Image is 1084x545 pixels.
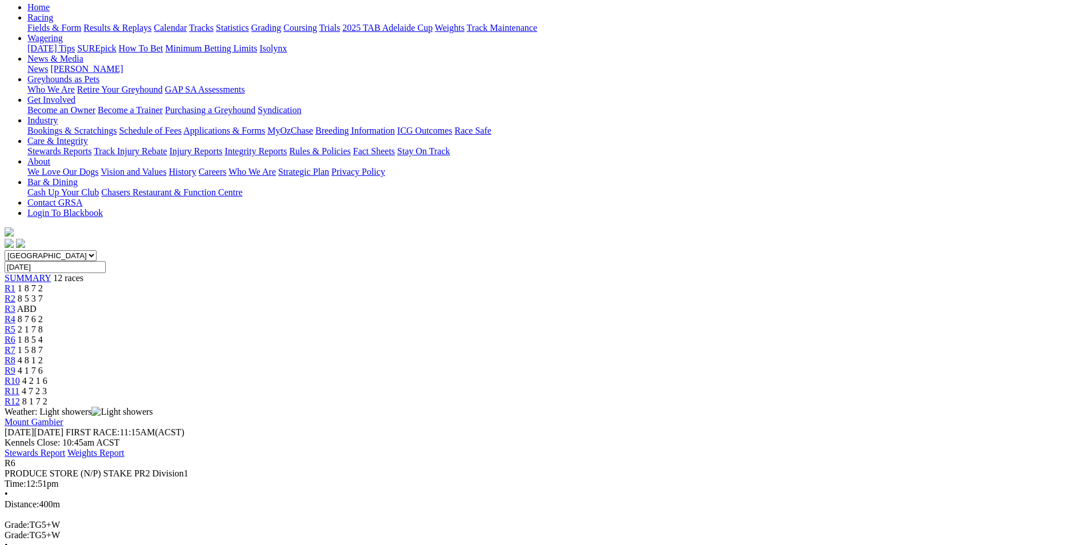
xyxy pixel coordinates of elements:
[5,468,1079,479] div: PRODUCE STORE (N/P) STAKE PR2 Division1
[5,314,15,324] a: R4
[18,283,43,293] span: 1 8 7 2
[289,146,351,156] a: Rules & Policies
[454,126,491,135] a: Race Safe
[5,239,14,248] img: facebook.svg
[27,115,58,125] a: Industry
[5,417,63,427] a: Mount Gambier
[22,376,47,386] span: 4 2 1 6
[5,324,15,334] a: R5
[66,427,185,437] span: 11:15AM(ACST)
[27,23,1079,33] div: Racing
[331,167,385,177] a: Privacy Policy
[50,64,123,74] a: [PERSON_NAME]
[467,23,537,33] a: Track Maintenance
[165,43,257,53] a: Minimum Betting Limits
[83,23,151,33] a: Results & Replays
[251,23,281,33] a: Grading
[22,396,47,406] span: 8 1 7 2
[225,146,287,156] a: Integrity Reports
[77,85,163,94] a: Retire Your Greyhound
[5,335,15,344] a: R6
[278,167,329,177] a: Strategic Plan
[27,74,99,84] a: Greyhounds as Pets
[283,23,317,33] a: Coursing
[16,239,25,248] img: twitter.svg
[22,386,47,396] span: 4 7 2 3
[18,335,43,344] span: 1 8 5 4
[5,294,15,303] a: R2
[18,314,43,324] span: 8 7 6 2
[18,366,43,375] span: 4 1 7 6
[5,499,1079,510] div: 400m
[27,208,103,218] a: Login To Blackbook
[67,448,125,458] a: Weights Report
[5,376,20,386] a: R10
[27,198,82,207] a: Contact GRSA
[5,427,63,437] span: [DATE]
[27,64,1079,74] div: News & Media
[5,273,51,283] a: SUMMARY
[5,479,26,488] span: Time:
[169,146,222,156] a: Injury Reports
[27,157,50,166] a: About
[18,355,43,365] span: 4 8 1 2
[5,427,34,437] span: [DATE]
[101,167,166,177] a: Vision and Values
[5,530,30,540] span: Grade:
[27,54,83,63] a: News & Media
[91,407,153,417] img: Light showers
[66,427,119,437] span: FIRST RACE:
[154,23,187,33] a: Calendar
[5,355,15,365] a: R8
[189,23,214,33] a: Tracks
[5,479,1079,489] div: 12:51pm
[5,458,15,468] span: R6
[27,126,1079,136] div: Industry
[27,167,1079,177] div: About
[27,187,99,197] a: Cash Up Your Club
[53,273,83,283] span: 12 races
[5,520,1079,530] div: TG5+W
[315,126,395,135] a: Breeding Information
[119,43,163,53] a: How To Bet
[397,126,452,135] a: ICG Outcomes
[101,187,242,197] a: Chasers Restaurant & Function Centre
[27,13,53,22] a: Racing
[5,366,15,375] a: R9
[5,520,30,530] span: Grade:
[5,304,15,314] a: R3
[27,136,88,146] a: Care & Integrity
[27,167,98,177] a: We Love Our Dogs
[319,23,340,33] a: Trials
[27,33,63,43] a: Wagering
[5,448,65,458] a: Stewards Report
[27,85,75,94] a: Who We Are
[216,23,249,33] a: Statistics
[27,105,1079,115] div: Get Involved
[94,146,167,156] a: Track Injury Rebate
[5,438,1079,448] div: Kennels Close: 10:45am ACST
[27,23,81,33] a: Fields & Form
[183,126,265,135] a: Applications & Forms
[267,126,313,135] a: MyOzChase
[5,407,153,416] span: Weather: Light showers
[18,294,43,303] span: 8 5 3 7
[27,64,48,74] a: News
[27,177,78,187] a: Bar & Dining
[5,396,20,406] a: R12
[5,227,14,237] img: logo-grsa-white.png
[5,530,1079,540] div: TG5+W
[27,146,91,156] a: Stewards Reports
[119,126,181,135] a: Schedule of Fees
[18,324,43,334] span: 2 1 7 8
[27,126,117,135] a: Bookings & Scratchings
[229,167,276,177] a: Who We Are
[27,85,1079,95] div: Greyhounds as Pets
[27,187,1079,198] div: Bar & Dining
